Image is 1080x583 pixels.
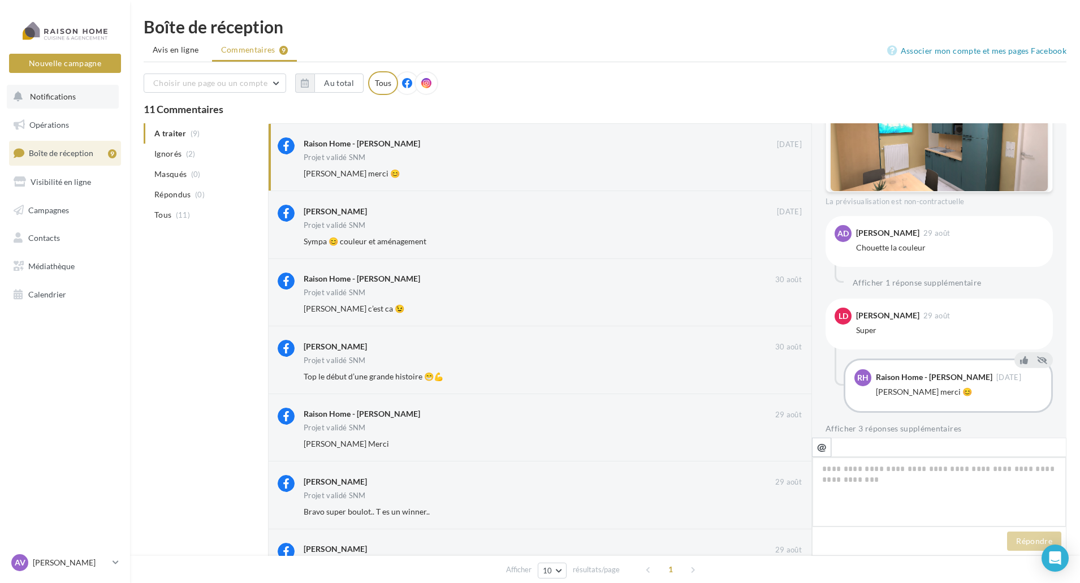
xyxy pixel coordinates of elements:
span: Tous [154,209,171,221]
span: Calendrier [28,290,66,299]
button: Choisir une page ou un compte [144,74,286,93]
div: Chouette la couleur [856,242,1044,253]
button: Nouvelle campagne [9,54,121,73]
span: 30 août [775,275,802,285]
span: Choisir une page ou un compte [153,78,267,88]
div: [PERSON_NAME] [856,229,919,237]
span: Médiathèque [28,261,75,271]
a: Médiathèque [7,254,123,278]
div: Projet validé SNM [304,424,366,431]
span: Opérations [29,120,69,129]
a: Visibilité en ligne [7,170,123,194]
button: 10 [538,563,567,578]
a: Contacts [7,226,123,250]
i: @ [817,442,827,452]
button: Au total [314,74,364,93]
span: (2) [186,149,196,158]
span: Visibilité en ligne [31,177,91,187]
span: Campagnes [28,205,69,214]
div: Projet validé SNM [304,222,366,229]
button: Afficher 3 réponses supplémentaires [826,422,961,435]
span: Sympa 😊 couleur et aménagement [304,236,426,246]
a: Associer mon compte et mes pages Facebook [887,44,1066,58]
span: Boîte de réception [29,148,93,158]
a: Calendrier [7,283,123,306]
div: Projet validé SNM [304,357,366,364]
a: Boîte de réception9 [7,141,123,165]
span: Masqués [154,169,187,180]
span: LD [839,310,848,322]
div: [PERSON_NAME] [304,206,367,217]
div: Open Intercom Messenger [1042,545,1069,572]
a: AV [PERSON_NAME] [9,552,121,573]
span: 1 [662,560,680,578]
button: @ [812,438,831,457]
div: 11 Commentaires [144,104,1066,114]
div: Raison Home - [PERSON_NAME] [876,373,992,381]
span: [DATE] [996,374,1021,381]
span: 30 août [775,342,802,352]
span: Avis en ligne [153,44,199,55]
div: Raison Home - [PERSON_NAME] [304,273,420,284]
div: Projet validé SNM [304,492,366,499]
div: [PERSON_NAME] [304,476,367,487]
div: Raison Home - [PERSON_NAME] [304,408,420,420]
div: Boîte de réception [144,18,1066,35]
div: [PERSON_NAME] [304,543,367,555]
span: [PERSON_NAME] merci 😊 [304,169,400,178]
span: 29 août [775,477,802,487]
div: La prévisualisation est non-contractuelle [826,192,1053,207]
span: AV [15,557,25,568]
span: Top le début d’une grande histoire 😁💪 [304,372,443,381]
span: Afficher [506,564,532,575]
a: Opérations [7,113,123,137]
span: 29 août [775,410,802,420]
span: (0) [195,190,205,199]
span: AD [837,228,849,239]
span: 29 août [775,545,802,555]
div: 9 [108,149,116,158]
span: [DATE] [777,207,802,217]
span: (11) [176,210,190,219]
span: 29 août [923,312,950,319]
span: résultats/page [573,564,620,575]
div: [PERSON_NAME] [304,341,367,352]
span: Contacts [28,233,60,243]
p: [PERSON_NAME] [33,557,108,568]
span: Notifications [30,92,76,101]
a: Campagnes [7,198,123,222]
button: Au total [295,74,364,93]
div: Tous [368,71,398,95]
span: Répondus [154,189,191,200]
div: [PERSON_NAME] merci 😊 [876,386,1042,398]
button: Répondre [1007,532,1061,551]
div: Projet validé SNM [304,154,366,161]
div: Super [856,325,1044,336]
button: Afficher 1 réponse supplémentaire [848,276,986,290]
span: 10 [543,566,552,575]
span: 29 août [923,230,950,237]
div: [PERSON_NAME] [856,312,919,319]
span: (0) [191,170,201,179]
div: Raison Home - [PERSON_NAME] [304,138,420,149]
span: Bravo super boulot.. T es un winner.. [304,507,430,516]
div: Projet validé SNM [304,289,366,296]
span: [DATE] [777,140,802,150]
span: [PERSON_NAME] Merci [304,439,389,448]
span: [PERSON_NAME] c’est ca 😉 [304,304,404,313]
span: RH [857,372,869,383]
span: Ignorés [154,148,182,159]
button: Notifications [7,85,119,109]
